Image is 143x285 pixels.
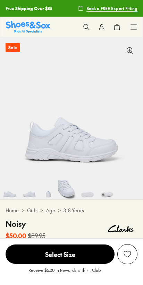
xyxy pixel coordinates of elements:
[86,5,137,11] span: Book a FREE Expert Fitting
[28,231,45,240] s: $89.95
[104,218,137,239] img: Vendor logo
[117,244,137,264] button: Add to Wishlist
[78,180,97,199] img: 8-475038_1
[6,218,45,230] h4: Noisy
[58,180,78,199] img: 7-475036_1
[39,180,58,199] img: 6-475034_1
[19,180,39,199] img: 5-475032_1
[6,244,115,264] button: Select Size
[6,207,19,214] a: Home
[27,207,37,214] a: Girls
[28,267,101,279] p: Receive $5.00 in Rewards with Fit Club
[6,21,50,33] img: SNS_Logo_Responsive.svg
[6,244,115,264] span: Select Size
[97,180,117,199] img: 9-475040_1
[64,207,84,214] a: 3-8 Years
[6,21,50,33] a: Shoes & Sox
[6,231,26,240] b: $50.00
[6,43,20,52] p: Sale
[46,207,55,214] a: Age
[6,207,137,214] div: > > >
[78,2,137,15] a: Book a FREE Expert Fitting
